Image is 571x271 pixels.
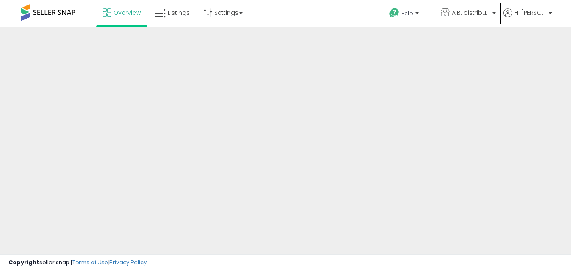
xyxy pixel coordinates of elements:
i: Get Help [389,8,399,18]
div: seller snap | | [8,259,147,267]
span: Listings [168,8,190,17]
a: Terms of Use [72,258,108,266]
a: Privacy Policy [109,258,147,266]
strong: Copyright [8,258,39,266]
span: Overview [113,8,141,17]
span: A.B. distribution [452,8,490,17]
span: Help [402,10,413,17]
span: Hi [PERSON_NAME] [514,8,546,17]
a: Help [382,1,433,27]
a: Hi [PERSON_NAME] [503,8,552,27]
